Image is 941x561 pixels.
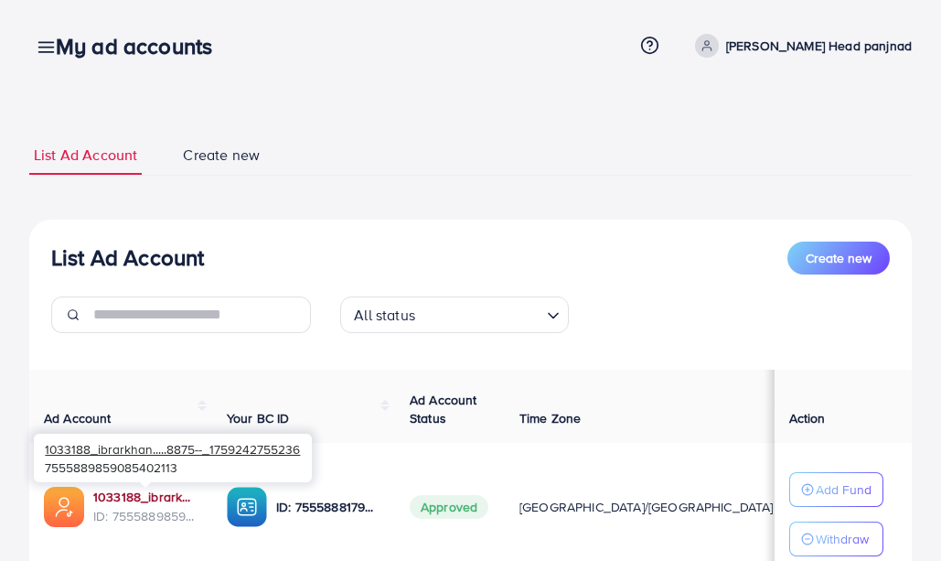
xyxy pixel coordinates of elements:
[34,434,312,482] div: 7555889859085402113
[863,479,927,547] iframe: Chat
[789,409,826,427] span: Action
[93,507,198,525] span: ID: 7555889859085402113
[93,488,198,506] a: 1033188_ibrarkhan.....8875--_1759242755236
[787,242,890,275] button: Create new
[350,302,419,329] span: All status
[688,34,912,58] a: [PERSON_NAME] Head panjnad
[34,145,137,166] span: List Ad Account
[421,298,540,329] input: Search for option
[56,33,227,59] h3: My ad accounts
[816,479,871,501] p: Add Fund
[51,244,204,271] h3: List Ad Account
[44,409,112,427] span: Ad Account
[227,487,267,527] img: ic-ba-acc.ded83a64.svg
[410,495,488,519] span: Approved
[45,440,300,458] span: 1033188_ibrarkhan.....8875--_1759242755236
[227,409,290,427] span: Your BC ID
[789,472,883,507] button: Add Fund
[340,297,569,333] div: Search for option
[183,145,260,166] span: Create new
[276,496,380,518] p: ID: 7555888179098861585
[44,487,84,527] img: ic-ads-acc.e4c84228.svg
[519,409,581,427] span: Time Zone
[519,498,774,516] span: [GEOGRAPHIC_DATA]/[GEOGRAPHIC_DATA]
[410,391,477,427] span: Ad Account Status
[726,35,912,57] p: [PERSON_NAME] Head panjnad
[816,528,869,550] p: Withdraw
[789,522,883,556] button: Withdraw
[806,249,871,267] span: Create new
